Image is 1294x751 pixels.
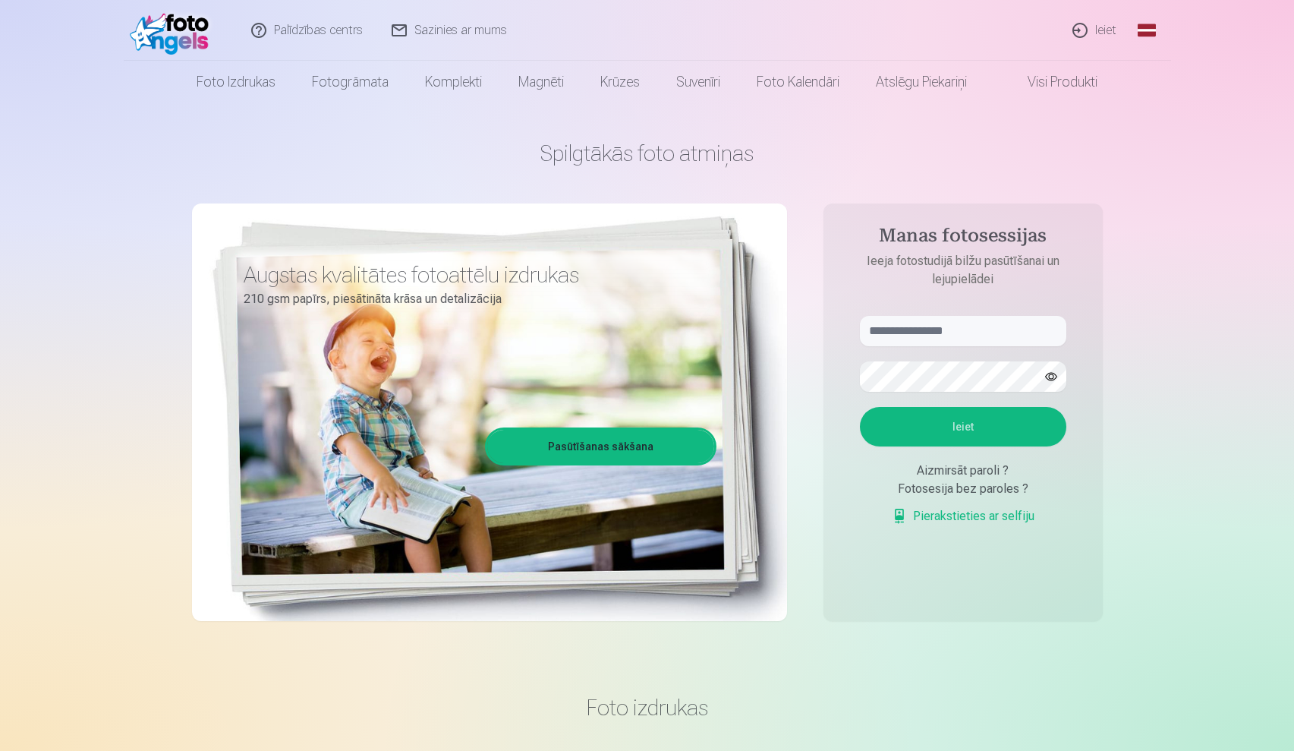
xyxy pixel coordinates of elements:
a: Magnēti [500,61,582,103]
a: Pasūtīšanas sākšana [487,430,714,463]
a: Atslēgu piekariņi [858,61,985,103]
div: Fotosesija bez paroles ? [860,480,1066,498]
a: Fotogrāmata [294,61,407,103]
a: Komplekti [407,61,500,103]
a: Foto kalendāri [738,61,858,103]
h1: Spilgtākās foto atmiņas [192,140,1103,167]
a: Krūzes [582,61,658,103]
h3: Augstas kvalitātes fotoattēlu izdrukas [244,261,705,289]
h4: Manas fotosessijas [845,225,1081,252]
a: Pierakstieties ar selfiju [892,507,1034,525]
p: Ieeja fotostudijā bilžu pasūtīšanai un lejupielādei [845,252,1081,289]
h3: Foto izdrukas [204,694,1091,721]
div: Aizmirsāt paroli ? [860,462,1066,480]
a: Visi produkti [985,61,1116,103]
p: 210 gsm papīrs, piesātināta krāsa un detalizācija [244,289,705,310]
button: Ieiet [860,407,1066,446]
img: /fa1 [130,6,217,55]
a: Foto izdrukas [178,61,294,103]
a: Suvenīri [658,61,738,103]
